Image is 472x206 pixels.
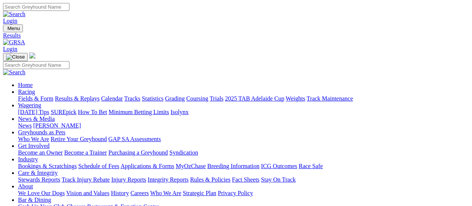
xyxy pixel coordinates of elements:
[18,95,469,102] div: Racing
[78,163,119,169] a: Schedule of Fees
[64,149,107,156] a: Become a Trainer
[299,163,323,169] a: Race Safe
[3,11,26,18] img: Search
[109,109,169,115] a: Minimum Betting Limits
[3,39,25,46] img: GRSA
[190,176,231,183] a: Rules & Policies
[18,109,49,115] a: [DATE] Tips
[18,163,469,170] div: Industry
[18,102,41,108] a: Wagering
[111,176,146,183] a: Injury Reports
[170,109,188,115] a: Isolynx
[18,183,33,189] a: About
[3,53,28,61] button: Toggle navigation
[18,136,49,142] a: Who We Are
[210,95,223,102] a: Trials
[121,163,174,169] a: Applications & Forms
[148,176,188,183] a: Integrity Reports
[3,18,17,24] a: Login
[51,109,76,115] a: SUREpick
[130,190,149,196] a: Careers
[18,149,63,156] a: Become an Owner
[183,190,216,196] a: Strategic Plan
[18,122,469,129] div: News & Media
[18,136,469,143] div: Greyhounds as Pets
[3,32,469,39] a: Results
[3,24,23,32] button: Toggle navigation
[66,190,109,196] a: Vision and Values
[18,116,55,122] a: News & Media
[18,176,469,183] div: Care & Integrity
[18,109,469,116] div: Wagering
[307,95,353,102] a: Track Maintenance
[29,53,35,59] img: logo-grsa-white.png
[261,176,296,183] a: Stay On Track
[55,95,100,102] a: Results & Replays
[169,149,198,156] a: Syndication
[33,122,81,129] a: [PERSON_NAME]
[232,176,259,183] a: Fact Sheets
[3,69,26,76] img: Search
[18,190,469,197] div: About
[8,26,20,31] span: Menu
[18,197,51,203] a: Bar & Dining
[18,89,35,95] a: Racing
[62,176,110,183] a: Track Injury Rebate
[18,95,53,102] a: Fields & Form
[176,163,206,169] a: MyOzChase
[286,95,305,102] a: Weights
[124,95,140,102] a: Tracks
[51,136,107,142] a: Retire Your Greyhound
[142,95,164,102] a: Statistics
[18,176,60,183] a: Stewards Reports
[18,82,33,88] a: Home
[18,129,65,135] a: Greyhounds as Pets
[18,143,50,149] a: Get Involved
[78,109,107,115] a: How To Bet
[109,136,161,142] a: GAP SA Assessments
[18,170,58,176] a: Care & Integrity
[3,3,69,11] input: Search
[101,95,123,102] a: Calendar
[3,61,69,69] input: Search
[18,190,65,196] a: We Love Our Dogs
[186,95,208,102] a: Coursing
[207,163,259,169] a: Breeding Information
[261,163,297,169] a: ICG Outcomes
[109,149,168,156] a: Purchasing a Greyhound
[150,190,181,196] a: Who We Are
[6,54,25,60] img: Close
[218,190,253,196] a: Privacy Policy
[3,46,17,52] a: Login
[18,163,77,169] a: Bookings & Scratchings
[18,122,32,129] a: News
[165,95,185,102] a: Grading
[18,149,469,156] div: Get Involved
[111,190,129,196] a: History
[225,95,284,102] a: 2025 TAB Adelaide Cup
[18,156,38,162] a: Industry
